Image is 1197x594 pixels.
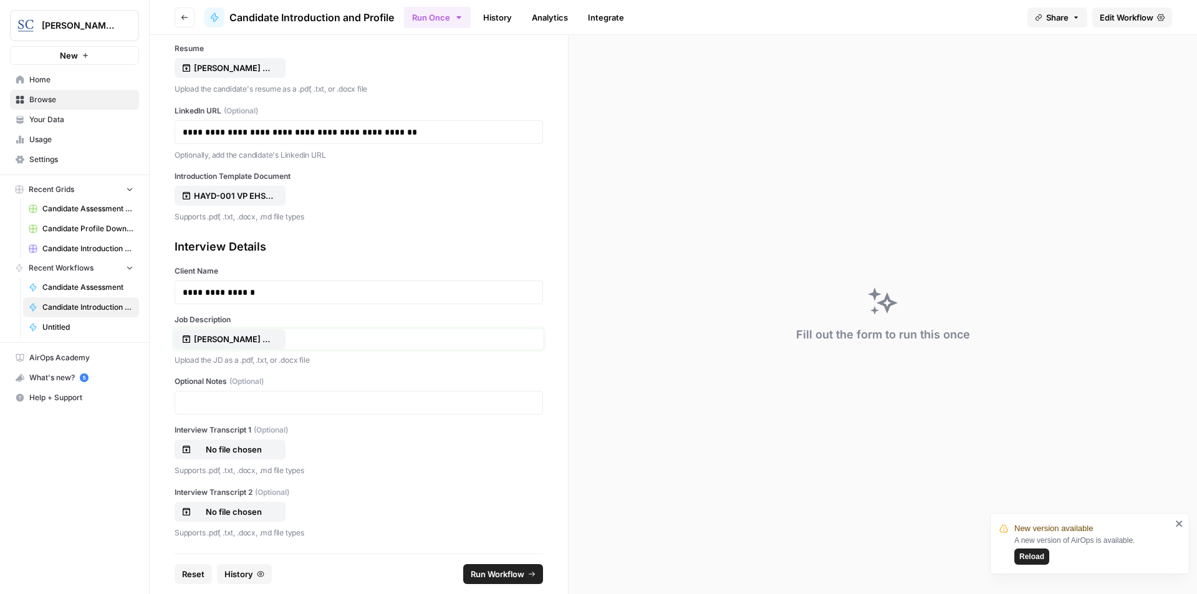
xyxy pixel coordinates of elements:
[10,388,139,408] button: Help + Support
[23,297,139,317] a: Candidate Introduction and Profile
[10,10,139,41] button: Workspace: Stanton Chase Nashville
[10,70,139,90] a: Home
[10,130,139,150] a: Usage
[175,376,543,387] label: Optional Notes
[10,368,139,388] button: What's new? 5
[1100,11,1153,24] span: Edit Workflow
[29,94,133,105] span: Browse
[1027,7,1087,27] button: Share
[1014,535,1171,565] div: A new version of AirOps is available.
[194,443,274,456] p: No file chosen
[42,282,133,293] span: Candidate Assessment
[42,302,133,313] span: Candidate Introduction and Profile
[42,203,133,214] span: Candidate Assessment Download Sheet
[175,58,286,78] button: [PERSON_NAME] Resume [DATE]_.pdf
[23,317,139,337] a: Untitled
[10,110,139,130] a: Your Data
[175,329,286,349] button: [PERSON_NAME] EHS Recruitment Profile.pdf
[254,424,288,436] span: (Optional)
[175,266,543,277] label: Client Name
[1019,551,1044,562] span: Reload
[204,7,394,27] a: Candidate Introduction and Profile
[11,368,138,387] div: What's new?
[1092,7,1172,27] a: Edit Workflow
[23,199,139,219] a: Candidate Assessment Download Sheet
[175,439,286,459] button: No file chosen
[175,149,543,161] p: Optionally, add the candidate's Linkedin URL
[471,568,524,580] span: Run Workflow
[175,502,286,522] button: No file chosen
[29,392,133,403] span: Help + Support
[175,564,212,584] button: Reset
[42,243,133,254] span: Candidate Introduction Download Sheet
[175,424,543,436] label: Interview Transcript 1
[1175,519,1184,529] button: close
[175,354,543,366] p: Upload the JD as a .pdf, .txt, or .docx file
[60,49,78,62] span: New
[42,19,117,32] span: [PERSON_NAME] [GEOGRAPHIC_DATA]
[80,373,89,382] a: 5
[10,348,139,368] a: AirOps Academy
[175,43,543,54] label: Resume
[217,564,272,584] button: History
[463,564,543,584] button: Run Workflow
[14,14,37,37] img: Stanton Chase Nashville Logo
[23,277,139,297] a: Candidate Assessment
[29,74,133,85] span: Home
[175,527,543,539] p: Supports .pdf, .txt, .docx, .md file types
[182,568,204,580] span: Reset
[29,134,133,145] span: Usage
[175,211,543,223] p: Supports .pdf, .txt, .docx, .md file types
[476,7,519,27] a: History
[10,46,139,65] button: New
[175,83,543,95] p: Upload the candidate's resume as a .pdf, .txt, or .docx file
[175,464,543,477] p: Supports .pdf, .txt, .docx, .md file types
[42,223,133,234] span: Candidate Profile Download Sheet
[194,333,274,345] p: [PERSON_NAME] EHS Recruitment Profile.pdf
[224,105,258,117] span: (Optional)
[194,505,274,518] p: No file chosen
[175,186,286,206] button: HAYD-001 VP EHS Candidate Introduction Template.docx
[1014,522,1093,535] span: New version available
[10,150,139,170] a: Settings
[1014,548,1049,565] button: Reload
[796,326,970,343] div: Fill out the form to run this once
[23,219,139,239] a: Candidate Profile Download Sheet
[10,259,139,277] button: Recent Workflows
[10,180,139,199] button: Recent Grids
[29,262,94,274] span: Recent Workflows
[175,487,543,498] label: Interview Transcript 2
[175,238,543,256] div: Interview Details
[10,90,139,110] a: Browse
[29,184,74,195] span: Recent Grids
[175,171,543,182] label: Introduction Template Document
[42,322,133,333] span: Untitled
[194,62,274,74] p: [PERSON_NAME] Resume [DATE]_.pdf
[194,189,274,202] p: HAYD-001 VP EHS Candidate Introduction Template.docx
[23,239,139,259] a: Candidate Introduction Download Sheet
[29,154,133,165] span: Settings
[29,114,133,125] span: Your Data
[524,7,575,27] a: Analytics
[229,10,394,25] span: Candidate Introduction and Profile
[224,568,253,580] span: History
[175,314,543,325] label: Job Description
[1046,11,1069,24] span: Share
[255,487,289,498] span: (Optional)
[82,375,85,381] text: 5
[580,7,632,27] a: Integrate
[175,105,543,117] label: LinkedIn URL
[404,7,471,28] button: Run Once
[229,376,264,387] span: (Optional)
[29,352,133,363] span: AirOps Academy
